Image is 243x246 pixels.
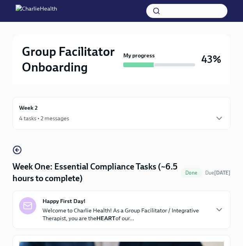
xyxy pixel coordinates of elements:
strong: My progress [123,52,155,59]
strong: [DATE] [214,170,231,176]
strong: HEART [96,215,115,222]
img: CharlieHealth [16,5,57,17]
h2: Group Facilitator Onboarding [22,44,120,75]
h4: Week One: Essential Compliance Tasks (~6.5 hours to complete) [12,161,177,184]
h6: Week 2 [19,103,38,112]
span: September 1st, 2025 10:00 [205,169,231,176]
strong: Happy First Day! [43,197,85,205]
div: 4 tasks • 2 messages [19,114,69,122]
p: Welcome to Charlie Health! As a Group Facilitator / Integrative Therapist, you are the of our... [43,207,208,222]
span: Done [181,170,202,176]
h3: 43% [201,52,221,66]
span: Due [205,170,231,176]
